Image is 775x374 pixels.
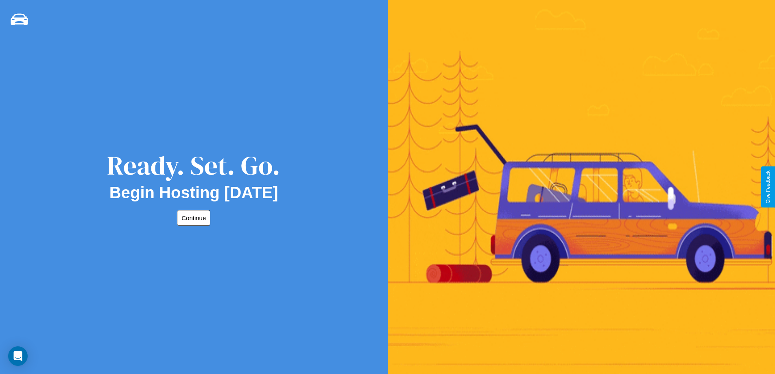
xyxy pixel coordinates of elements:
[107,147,280,184] div: Ready. Set. Go.
[765,171,771,203] div: Give Feedback
[8,346,28,366] div: Open Intercom Messenger
[109,184,278,202] h2: Begin Hosting [DATE]
[177,210,210,226] button: Continue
